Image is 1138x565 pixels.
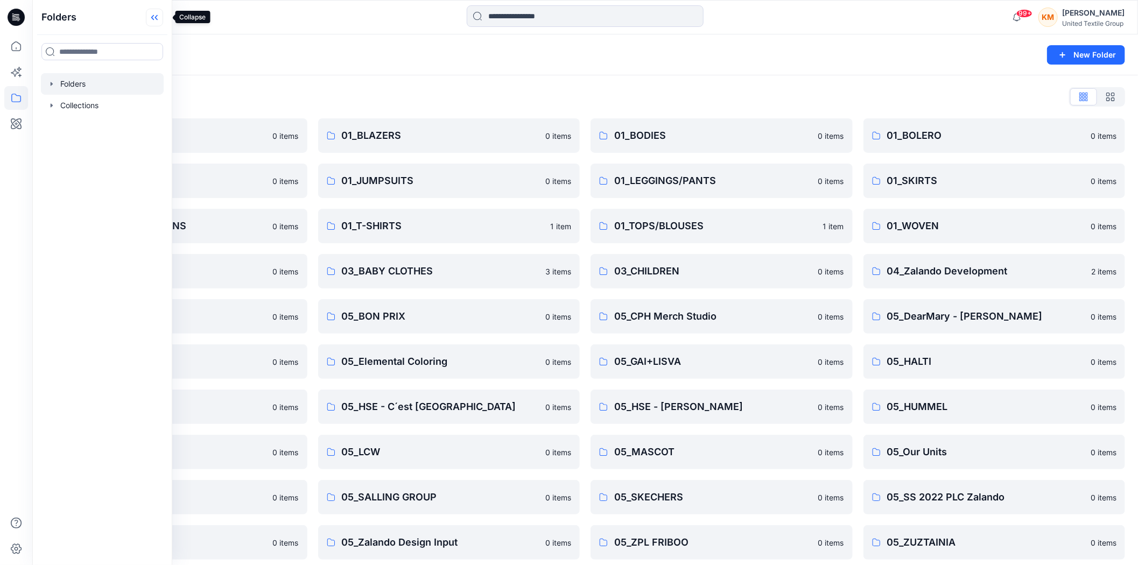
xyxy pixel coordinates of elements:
a: 01_ACCESSORIES0 items [45,118,307,153]
a: 01_BLAZERS0 items [318,118,580,153]
p: 0 items [273,492,299,503]
p: 05_SALLING GROUP [342,490,539,505]
p: 0 items [545,356,571,368]
a: 05_HSE - [PERSON_NAME]0 items [591,390,853,424]
p: 05_SKECHERS [614,490,812,505]
p: 2 items [1091,266,1116,277]
p: 0 items [273,311,299,322]
a: 01_BODIES0 items [591,118,853,153]
a: 05_ZALANDO0 items [45,525,307,560]
p: 0 items [545,175,571,187]
p: 0 items [818,175,844,187]
a: 03_BABY CLOTHES3 items [318,254,580,288]
a: 05_PEPLON0 items [45,480,307,514]
p: 0 items [818,401,844,413]
p: 05_HALTI [887,354,1085,369]
p: 03_BABY CLOTHES [342,264,539,279]
p: 0 items [545,311,571,322]
p: 0 items [818,447,844,458]
a: 05_MASCOT0 items [591,435,853,469]
p: 05_SS 2022 PLC Zalando [887,490,1085,505]
a: 05_SS 2022 PLC Zalando0 items [863,480,1126,514]
p: 05_CPH Merch Studio [614,309,812,324]
p: 1 item [550,221,571,232]
p: 0 items [545,492,571,503]
p: 0 items [1091,356,1116,368]
a: 01_LEGGINGS/PANTS0 items [591,164,853,198]
a: 05_HSE - C´est [GEOGRAPHIC_DATA]0 items [318,390,580,424]
p: 0 items [273,130,299,142]
p: 05_BON PRIX [342,309,539,324]
p: 01_LEGGINGS/PANTS [614,173,812,188]
p: 1 item [823,221,844,232]
a: 01_SWEATS/CARDIGANS0 items [45,209,307,243]
p: 0 items [273,221,299,232]
p: 01_BODIES [614,128,812,143]
a: 05_DIV CUSTOMERS0 items [45,344,307,379]
p: 05_LCW [342,444,539,460]
p: 0 items [1091,447,1116,458]
p: 0 items [273,175,299,187]
p: 0 items [818,537,844,548]
p: 0 items [1091,537,1116,548]
a: 01_TOPS/BLOUSES1 item [591,209,853,243]
a: 05_ASOS0 items [45,299,307,334]
button: New Folder [1047,45,1125,65]
p: 05_HSE - [PERSON_NAME] [614,399,812,414]
a: 05_HSE0 items [45,390,307,424]
a: 05_Elemental Coloring0 items [318,344,580,379]
a: 05_DearMary - [PERSON_NAME]0 items [863,299,1126,334]
p: 0 items [818,130,844,142]
a: 05_LCW0 items [318,435,580,469]
p: 0 items [1091,221,1116,232]
div: United Textile Group [1062,19,1125,27]
a: 03_CHILDREN0 items [591,254,853,288]
p: 0 items [818,356,844,368]
p: 3 items [545,266,571,277]
a: 05_HALTI0 items [863,344,1126,379]
p: 0 items [818,492,844,503]
p: 0 items [818,311,844,322]
p: 05_Zalando Design Input [342,535,539,550]
p: 04_Zalando Development [887,264,1085,279]
a: 02_MENSWEAR0 items [45,254,307,288]
a: 01_WOVEN0 items [863,209,1126,243]
a: 05_ZUZTAINIA0 items [863,525,1126,560]
a: 05_BON PRIX0 items [318,299,580,334]
p: 01_TOPS/BLOUSES [614,218,817,234]
a: 01_JUMPSUITS0 items [318,164,580,198]
p: 0 items [273,266,299,277]
a: 05_KINGS & QUEENS0 items [45,435,307,469]
p: 0 items [1091,175,1116,187]
p: 01_BOLERO [887,128,1085,143]
p: 01_WOVEN [887,218,1085,234]
p: 0 items [545,447,571,458]
a: 05_CPH Merch Studio0 items [591,299,853,334]
p: 03_CHILDREN [614,264,812,279]
p: 0 items [1091,130,1116,142]
p: 0 items [1091,401,1116,413]
a: 01_SKIRTS0 items [863,164,1126,198]
a: 05_Our Units0 items [863,435,1126,469]
div: [PERSON_NAME] [1062,6,1125,19]
p: 0 items [273,447,299,458]
p: 01_BLAZERS [342,128,539,143]
p: 05_ZPL FRIBOO [614,535,812,550]
p: 05_ZUZTAINIA [887,535,1085,550]
p: 0 items [818,266,844,277]
p: 01_SKIRTS [887,173,1085,188]
a: 01_DRESSES0 items [45,164,307,198]
a: 05_GAI+LISVA0 items [591,344,853,379]
a: 05_SALLING GROUP0 items [318,480,580,514]
p: 05_GAI+LISVA [614,354,812,369]
p: 0 items [545,401,571,413]
a: 01_T-SHIRTS1 item [318,209,580,243]
span: 99+ [1016,9,1032,18]
p: 0 items [273,356,299,368]
p: 0 items [545,537,571,548]
a: 01_BOLERO0 items [863,118,1126,153]
p: 01_T-SHIRTS [342,218,544,234]
a: 05_Zalando Design Input0 items [318,525,580,560]
p: 05_Our Units [887,444,1085,460]
p: 0 items [545,130,571,142]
